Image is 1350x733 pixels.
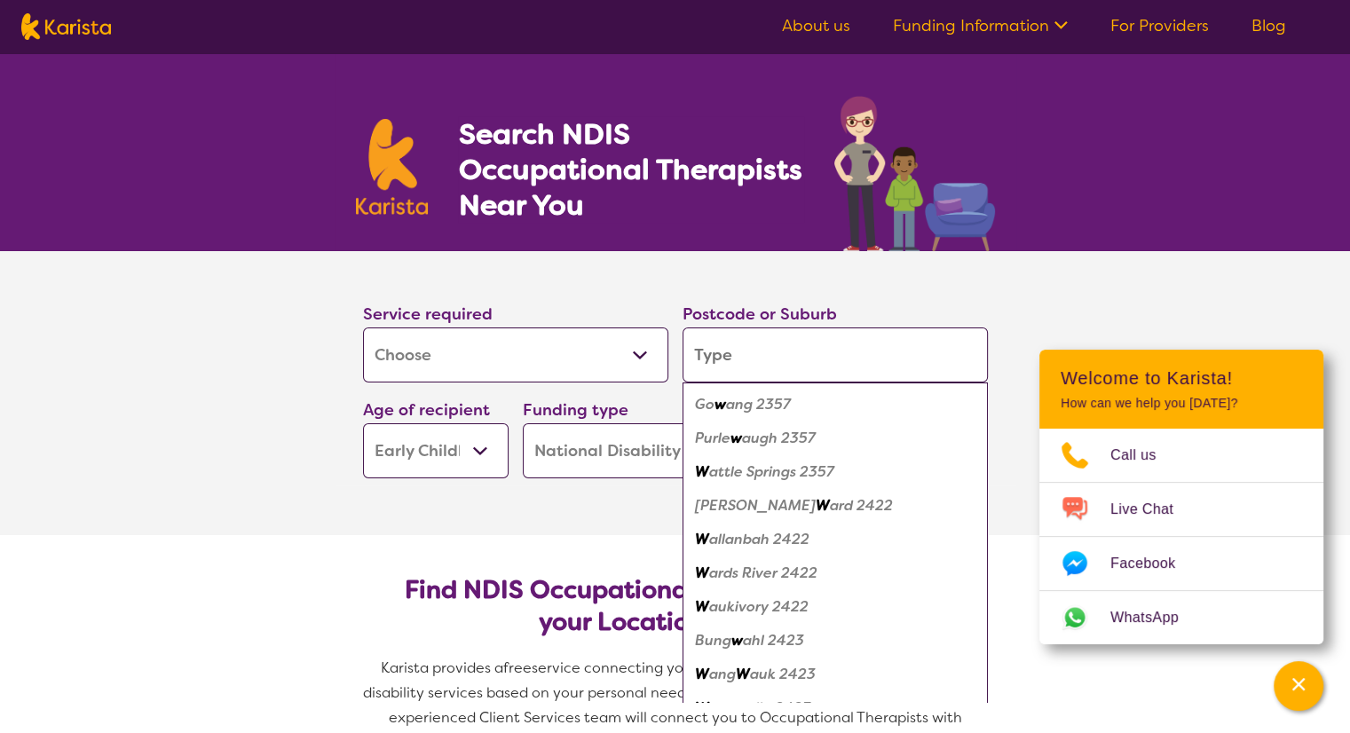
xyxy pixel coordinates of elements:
div: Warranulla 2423 [691,691,979,725]
p: How can we help you [DATE]? [1061,396,1302,411]
em: attle Springs 2357 [709,462,834,481]
a: Blog [1251,15,1286,36]
div: Waukivory 2422 [691,590,979,624]
div: Purlewaugh 2357 [691,422,979,455]
div: Wattle Springs 2357 [691,455,979,489]
em: ang [709,665,736,683]
h1: Search NDIS Occupational Therapists Near You [458,116,803,223]
div: Glen Ward 2422 [691,489,979,523]
span: Karista provides a [381,658,503,677]
span: Live Chat [1110,496,1195,523]
button: Channel Menu [1274,661,1323,711]
em: Bung [695,631,731,650]
em: w [730,429,742,447]
em: ards River 2422 [709,564,817,582]
em: W [816,496,830,515]
em: ahl 2423 [743,631,804,650]
h2: Welcome to Karista! [1061,367,1302,389]
em: W [695,698,709,717]
span: free [503,658,532,677]
label: Service required [363,303,493,325]
label: Age of recipient [363,399,490,421]
em: w [731,631,743,650]
a: About us [782,15,850,36]
em: Go [695,395,714,414]
em: arranulla 2423 [709,698,811,717]
a: For Providers [1110,15,1209,36]
span: WhatsApp [1110,604,1200,631]
em: W [695,564,709,582]
em: [PERSON_NAME] [695,496,816,515]
label: Postcode or Suburb [683,303,837,325]
div: Gowang 2357 [691,388,979,422]
div: Channel Menu [1039,350,1323,644]
span: Call us [1110,442,1178,469]
div: Bungwahl 2423 [691,624,979,658]
input: Type [683,327,988,382]
img: Karista logo [356,119,429,215]
h2: Find NDIS Occupational Therapists based on your Location & Needs [377,574,974,638]
img: occupational-therapy [834,96,995,251]
em: Purle [695,429,730,447]
em: w [714,395,726,414]
em: W [736,665,750,683]
em: auk 2423 [750,665,816,683]
a: Funding Information [893,15,1068,36]
div: Wallanbah 2422 [691,523,979,556]
em: ang 2357 [726,395,791,414]
em: W [695,462,709,481]
div: Wards River 2422 [691,556,979,590]
em: W [695,530,709,548]
ul: Choose channel [1039,429,1323,644]
span: Facebook [1110,550,1196,577]
em: allanbah 2422 [709,530,809,548]
div: Wang Wauk 2423 [691,658,979,691]
em: W [695,665,709,683]
em: aukivory 2422 [709,597,809,616]
a: Web link opens in a new tab. [1039,591,1323,644]
em: W [695,597,709,616]
em: ard 2422 [830,496,893,515]
label: Funding type [523,399,628,421]
em: augh 2357 [742,429,816,447]
img: Karista logo [21,13,111,40]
